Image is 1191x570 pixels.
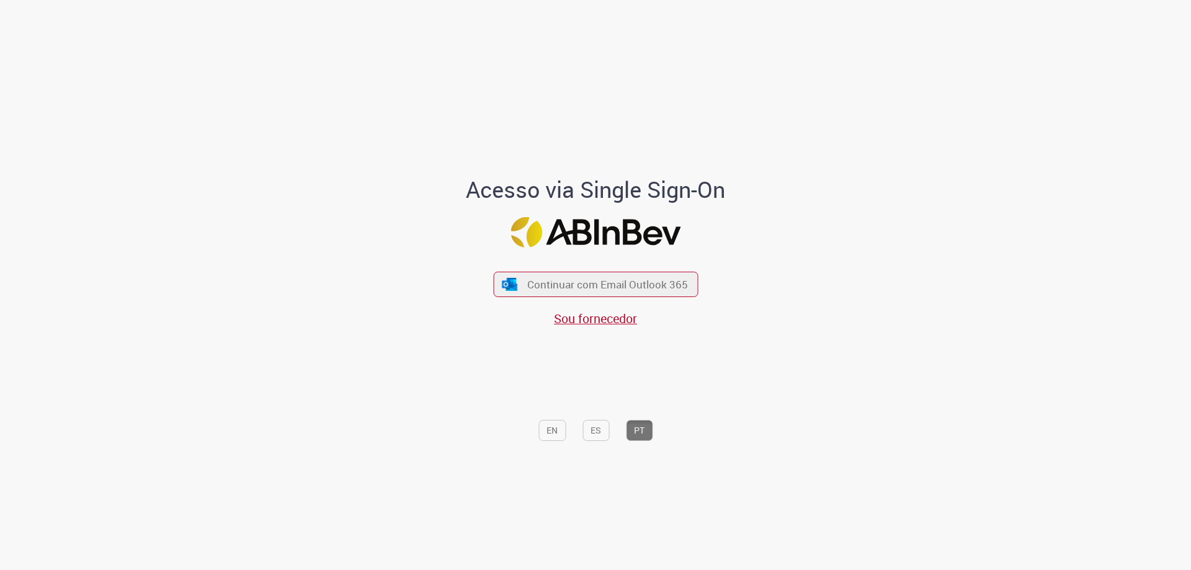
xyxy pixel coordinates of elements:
h1: Acesso via Single Sign-On [424,177,768,202]
span: Continuar com Email Outlook 365 [527,277,688,292]
img: Logo ABInBev [511,217,680,247]
button: PT [626,420,653,441]
a: Sou fornecedor [554,310,637,327]
img: ícone Azure/Microsoft 360 [501,278,519,291]
button: EN [538,420,566,441]
button: ES [582,420,609,441]
button: ícone Azure/Microsoft 360 Continuar com Email Outlook 365 [493,272,698,297]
